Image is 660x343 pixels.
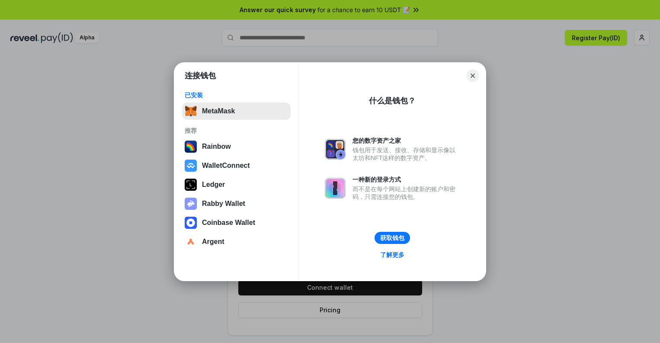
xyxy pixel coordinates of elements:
img: svg+xml,%3Csvg%20xmlns%3D%22http%3A%2F%2Fwww.w3.org%2F2000%2Fsvg%22%20width%3D%2228%22%20height%3... [185,179,197,191]
div: Argent [202,238,224,246]
div: 推荐 [185,127,288,135]
button: Close [467,70,479,82]
div: 什么是钱包？ [369,96,416,106]
img: svg+xml,%3Csvg%20fill%3D%22none%22%20height%3D%2233%22%20viewBox%3D%220%200%2035%2033%22%20width%... [185,105,197,117]
div: 了解更多 [380,251,404,259]
img: svg+xml,%3Csvg%20xmlns%3D%22http%3A%2F%2Fwww.w3.org%2F2000%2Fsvg%22%20fill%3D%22none%22%20viewBox... [325,178,346,199]
img: svg+xml,%3Csvg%20width%3D%22120%22%20height%3D%22120%22%20viewBox%3D%220%200%20120%20120%22%20fil... [185,141,197,153]
div: 已安装 [185,91,288,99]
div: Coinbase Wallet [202,219,255,227]
div: 您的数字资产之家 [352,137,460,144]
div: Rabby Wallet [202,200,245,208]
button: Rainbow [182,138,291,155]
button: WalletConnect [182,157,291,174]
img: svg+xml,%3Csvg%20width%3D%2228%22%20height%3D%2228%22%20viewBox%3D%220%200%2028%2028%22%20fill%3D... [185,217,197,229]
div: Ledger [202,181,225,189]
div: Rainbow [202,143,231,151]
img: svg+xml,%3Csvg%20xmlns%3D%22http%3A%2F%2Fwww.w3.org%2F2000%2Fsvg%22%20fill%3D%22none%22%20viewBox... [325,139,346,160]
div: 获取钱包 [380,234,404,242]
div: 而不是在每个网站上创建新的账户和密码，只需连接您的钱包。 [352,185,460,201]
div: 一种新的登录方式 [352,176,460,183]
div: MetaMask [202,107,235,115]
button: 获取钱包 [375,232,410,244]
button: Coinbase Wallet [182,214,291,231]
img: svg+xml,%3Csvg%20width%3D%2228%22%20height%3D%2228%22%20viewBox%3D%220%200%2028%2028%22%20fill%3D... [185,236,197,248]
button: Ledger [182,176,291,193]
h1: 连接钱包 [185,71,216,81]
a: 了解更多 [375,249,410,260]
div: 钱包用于发送、接收、存储和显示像以太坊和NFT这样的数字资产。 [352,146,460,162]
button: MetaMask [182,103,291,120]
button: Rabby Wallet [182,195,291,212]
button: Argent [182,233,291,250]
img: svg+xml,%3Csvg%20width%3D%2228%22%20height%3D%2228%22%20viewBox%3D%220%200%2028%2028%22%20fill%3D... [185,160,197,172]
div: WalletConnect [202,162,250,170]
img: svg+xml,%3Csvg%20xmlns%3D%22http%3A%2F%2Fwww.w3.org%2F2000%2Fsvg%22%20fill%3D%22none%22%20viewBox... [185,198,197,210]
